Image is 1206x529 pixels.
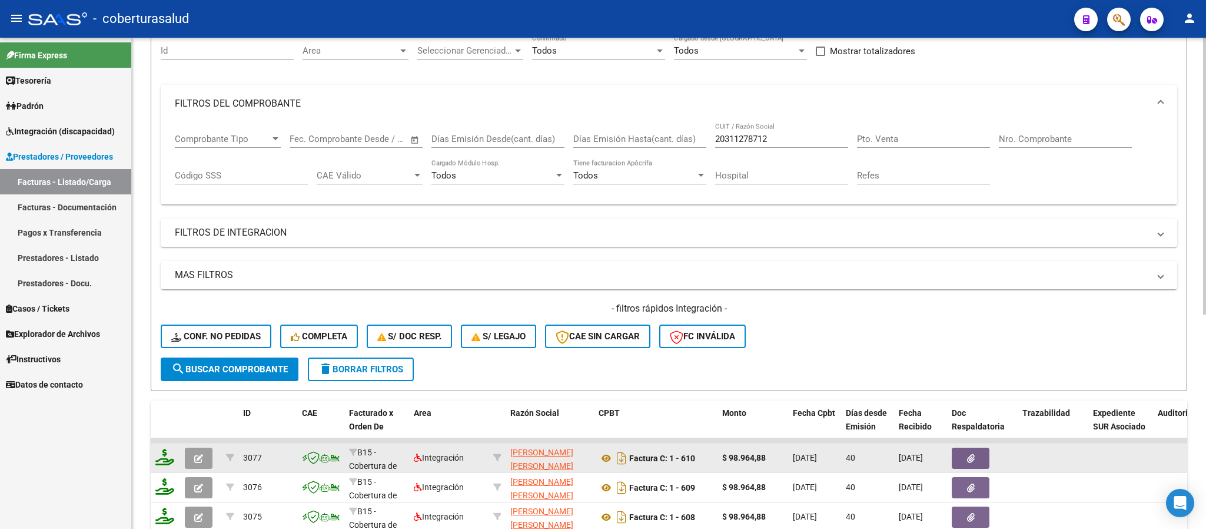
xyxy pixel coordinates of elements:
[431,170,456,181] span: Todos
[674,45,699,56] span: Todos
[175,97,1149,110] mat-panel-title: FILTROS DEL COMPROBANTE
[6,100,44,113] span: Padrón
[344,401,409,452] datatable-header-cell: Facturado x Orden De
[947,401,1018,452] datatable-header-cell: Doc Respaldatoria
[6,150,113,163] span: Prestadores / Proveedores
[280,325,358,348] button: Completa
[629,483,695,492] strong: Factura C: 1 - 609
[614,449,629,468] i: Descargar documento
[414,408,431,418] span: Area
[510,448,573,471] span: [PERSON_NAME] [PERSON_NAME]
[297,401,344,452] datatable-header-cell: CAE
[171,331,261,342] span: Conf. no pedidas
[243,512,262,521] span: 3075
[717,401,788,452] datatable-header-cell: Monto
[614,478,629,497] i: Descargar documento
[841,401,894,452] datatable-header-cell: Días desde Emisión
[175,269,1149,282] mat-panel-title: MAS FILTROS
[510,475,589,500] div: 20311278712
[545,325,650,348] button: CAE SIN CARGAR
[377,331,442,342] span: S/ Doc Resp.
[846,512,855,521] span: 40
[830,44,915,58] span: Mostrar totalizadores
[670,331,735,342] span: FC Inválida
[338,134,396,144] input: End date
[161,358,298,381] button: Buscar Comprobante
[506,401,594,452] datatable-header-cell: Razón Social
[846,482,855,492] span: 40
[9,11,24,25] mat-icon: menu
[1018,401,1088,452] datatable-header-cell: Trazabilidad
[629,454,695,463] strong: Factura C: 1 - 610
[894,401,947,452] datatable-header-cell: Fecha Recibido
[243,482,262,492] span: 3076
[722,482,766,492] strong: $ 98.964,88
[788,401,841,452] datatable-header-cell: Fecha Cpbt
[243,408,251,418] span: ID
[899,482,923,492] span: [DATE]
[349,448,397,484] span: B15 - Cobertura de Salud
[1093,408,1145,431] span: Expediente SUR Asociado
[793,482,817,492] span: [DATE]
[291,331,347,342] span: Completa
[93,6,189,32] span: - coberturasalud
[722,408,746,418] span: Monto
[594,401,717,452] datatable-header-cell: CPBT
[722,512,766,521] strong: $ 98.964,88
[793,453,817,462] span: [DATE]
[6,328,100,340] span: Explorador de Archivos
[317,170,412,181] span: CAE Válido
[161,219,1177,247] mat-expansion-panel-header: FILTROS DE INTEGRACION
[303,45,398,56] span: Area
[846,453,855,462] span: 40
[510,446,589,471] div: 20311278712
[899,453,923,462] span: [DATE]
[6,125,115,138] span: Integración (discapacidad)
[532,45,557,56] span: Todos
[599,408,620,418] span: CPBT
[1088,401,1153,452] datatable-header-cell: Expediente SUR Asociado
[659,325,746,348] button: FC Inválida
[793,512,817,521] span: [DATE]
[161,302,1177,315] h4: - filtros rápidos Integración -
[414,512,464,521] span: Integración
[510,408,559,418] span: Razón Social
[846,408,887,431] span: Días desde Emisión
[414,453,464,462] span: Integración
[952,408,1005,431] span: Doc Respaldatoria
[417,45,513,56] span: Seleccionar Gerenciador
[161,261,1177,289] mat-expansion-panel-header: MAS FILTROS
[899,408,932,431] span: Fecha Recibido
[171,364,288,375] span: Buscar Comprobante
[290,134,328,144] input: Start date
[510,477,573,500] span: [PERSON_NAME] [PERSON_NAME]
[161,123,1177,205] div: FILTROS DEL COMPROBANTE
[175,226,1149,239] mat-panel-title: FILTROS DE INTEGRACION
[349,477,397,514] span: B15 - Cobertura de Salud
[793,408,835,418] span: Fecha Cpbt
[1166,489,1194,517] div: Open Intercom Messenger
[1182,11,1197,25] mat-icon: person
[367,325,453,348] button: S/ Doc Resp.
[1022,408,1070,418] span: Trazabilidad
[414,482,464,492] span: Integración
[1158,408,1192,418] span: Auditoria
[899,512,923,521] span: [DATE]
[722,453,766,462] strong: $ 98.964,88
[6,74,51,87] span: Tesorería
[175,134,270,144] span: Comprobante Tipo
[471,331,526,342] span: S/ legajo
[318,362,333,376] mat-icon: delete
[6,49,67,62] span: Firma Express
[556,331,640,342] span: CAE SIN CARGAR
[614,508,629,527] i: Descargar documento
[349,408,393,431] span: Facturado x Orden De
[243,453,262,462] span: 3077
[171,362,185,376] mat-icon: search
[6,302,69,315] span: Casos / Tickets
[161,85,1177,123] mat-expansion-panel-header: FILTROS DEL COMPROBANTE
[6,378,83,391] span: Datos de contacto
[408,133,422,147] button: Open calendar
[238,401,297,452] datatable-header-cell: ID
[308,358,414,381] button: Borrar Filtros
